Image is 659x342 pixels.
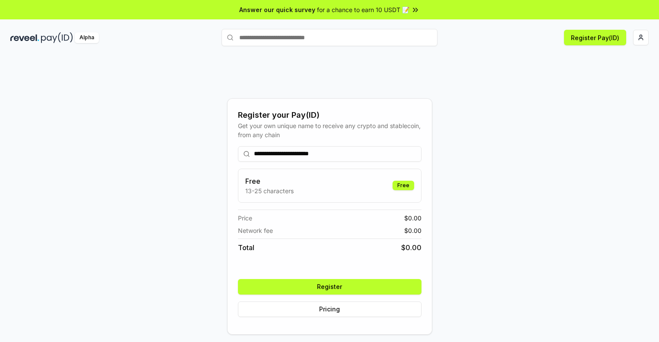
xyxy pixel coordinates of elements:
[401,242,421,253] span: $ 0.00
[238,301,421,317] button: Pricing
[238,279,421,295] button: Register
[245,186,294,195] p: 13-25 characters
[404,226,421,235] span: $ 0.00
[238,213,252,223] span: Price
[404,213,421,223] span: $ 0.00
[393,181,414,190] div: Free
[41,32,73,43] img: pay_id
[317,5,409,14] span: for a chance to earn 10 USDT 📝
[239,5,315,14] span: Answer our quick survey
[238,242,254,253] span: Total
[238,109,421,121] div: Register your Pay(ID)
[238,121,421,139] div: Get your own unique name to receive any crypto and stablecoin, from any chain
[75,32,99,43] div: Alpha
[564,30,626,45] button: Register Pay(ID)
[245,176,294,186] h3: Free
[10,32,39,43] img: reveel_dark
[238,226,273,235] span: Network fee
